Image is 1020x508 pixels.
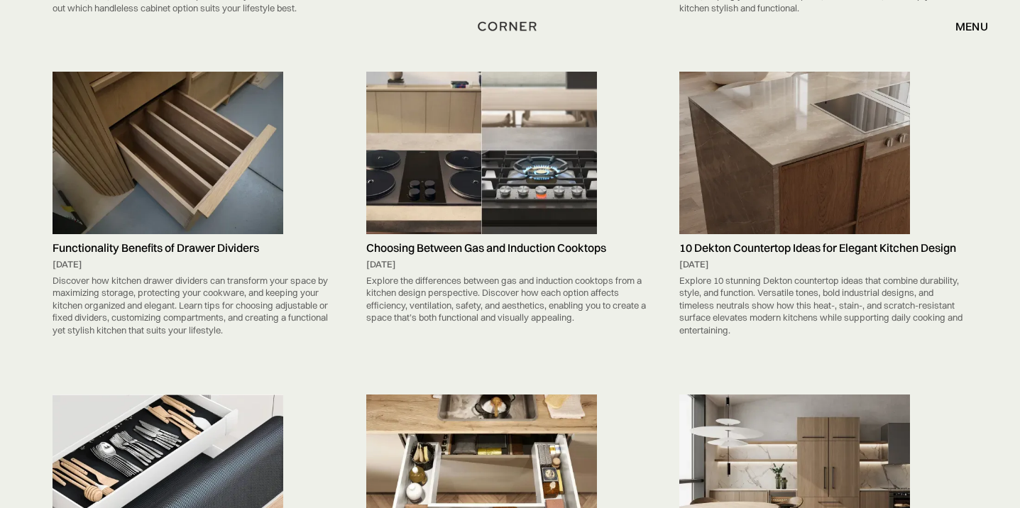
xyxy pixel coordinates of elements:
a: Functionality Benefits of Drawer Dividers[DATE]Discover how kitchen drawer dividers can transform... [45,72,348,340]
div: Discover how kitchen drawer dividers can transform your space by maximizing storage, protecting y... [53,271,341,341]
a: home [472,17,548,35]
div: [DATE] [679,258,967,271]
div: [DATE] [53,258,341,271]
h5: 10 Dekton Countertop Ideas for Elegant Kitchen Design [679,241,967,255]
h5: Functionality Benefits of Drawer Dividers [53,241,341,255]
div: Explore 10 stunning Dekton countertop ideas that combine durability, style, and function. Versati... [679,271,967,341]
a: 10 Dekton Countertop Ideas for Elegant Kitchen Design[DATE]Explore 10 stunning Dekton countertop ... [672,72,975,340]
div: Explore the differences between gas and induction cooktops from a kitchen design perspective. Dis... [366,271,654,328]
a: Choosing Between Gas and Induction Cooktops[DATE]Explore the differences between gas and inductio... [359,72,662,328]
div: menu [941,14,988,38]
div: menu [955,21,988,32]
div: [DATE] [366,258,654,271]
h5: Choosing Between Gas and Induction Cooktops [366,241,654,255]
